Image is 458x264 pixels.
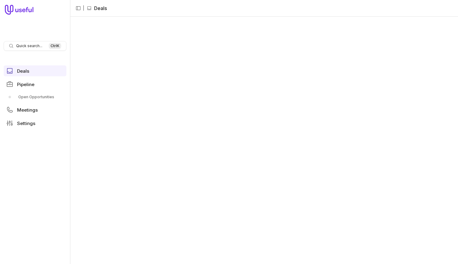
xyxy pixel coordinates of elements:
a: Meetings [4,104,66,115]
span: Pipeline [17,82,34,87]
a: Settings [4,118,66,129]
a: Open Opportunities [4,92,66,102]
span: Settings [17,121,35,126]
span: Deals [17,69,29,73]
span: | [83,5,84,12]
kbd: Ctrl K [49,43,61,49]
a: Pipeline [4,79,66,90]
span: Quick search... [16,43,42,48]
li: Deals [87,5,107,12]
button: Collapse sidebar [74,4,83,13]
span: Meetings [17,108,38,112]
a: Deals [4,65,66,76]
div: Pipeline submenu [4,92,66,102]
